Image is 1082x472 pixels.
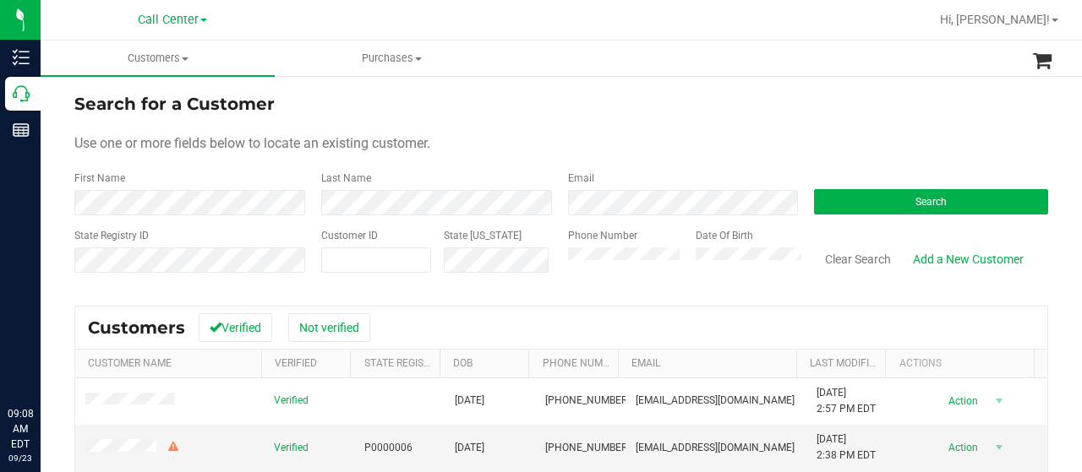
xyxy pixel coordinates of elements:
span: Action [934,389,989,413]
span: Hi, [PERSON_NAME]! [940,13,1050,26]
span: [PHONE_NUMBER] [545,440,630,456]
div: Actions [899,357,1028,369]
span: Call Center [138,13,199,27]
span: Verified [274,393,309,409]
label: Phone Number [568,228,637,243]
span: Purchases [276,51,508,66]
label: State Registry ID [74,228,149,243]
inline-svg: Reports [13,122,30,138]
span: [EMAIL_ADDRESS][DOMAIN_NAME] [636,440,795,456]
span: [PHONE_NUMBER] [545,393,630,409]
span: Customers [88,317,185,338]
inline-svg: Call Center [13,85,30,102]
button: Clear Search [814,245,902,274]
label: Customer ID [321,228,378,243]
a: Email [631,357,660,369]
a: Customer Name [88,357,172,369]
div: Warning - Level 2 [166,439,181,455]
span: select [989,389,1010,413]
span: [DATE] 2:57 PM EDT [817,385,876,417]
p: 09:08 AM EDT [8,406,33,452]
span: Use one or more fields below to locate an existing customer. [74,135,430,151]
label: First Name [74,171,125,186]
span: Customers [41,51,275,66]
label: Last Name [321,171,371,186]
span: Action [934,436,989,459]
inline-svg: Inventory [13,49,30,66]
span: [DATE] 2:38 PM EDT [817,431,876,464]
span: [EMAIL_ADDRESS][DOMAIN_NAME] [636,393,795,409]
span: P0000006 [364,440,413,456]
span: [DATE] [455,440,484,456]
a: Verified [275,357,317,369]
span: Search [915,196,947,208]
a: State Registry Id [364,357,453,369]
a: Purchases [275,41,509,76]
span: [DATE] [455,393,484,409]
a: Add a New Customer [902,245,1035,274]
p: 09/23 [8,452,33,464]
label: State [US_STATE] [444,228,522,243]
a: DOB [453,357,473,369]
a: Customers [41,41,275,76]
button: Verified [199,313,272,342]
label: Email [568,171,594,186]
button: Not verified [288,313,370,342]
span: Search for a Customer [74,94,275,114]
a: Last Modified [810,357,882,369]
button: Search [814,189,1048,214]
label: Date Of Birth [696,228,753,243]
span: select [989,436,1010,459]
a: Phone Number [543,357,620,369]
span: Verified [274,440,309,456]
